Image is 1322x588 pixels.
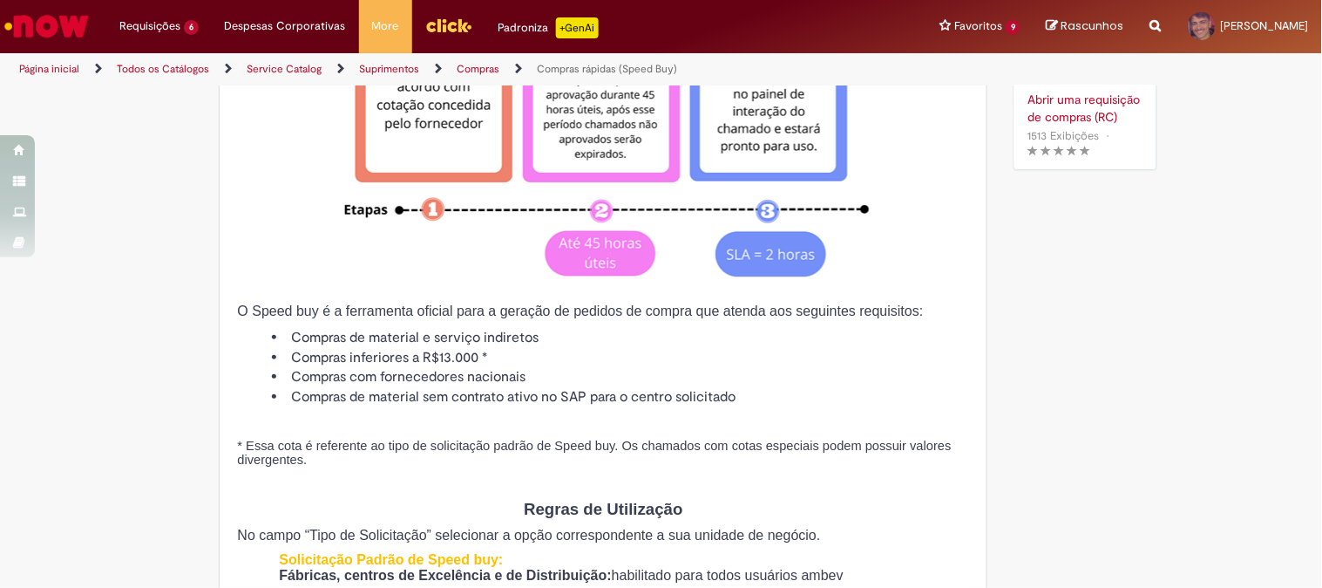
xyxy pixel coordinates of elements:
[1027,128,1099,143] span: 1513 Exibições
[13,53,868,85] ul: Trilhas de página
[1102,124,1113,147] span: •
[272,367,969,387] li: Compras com fornecedores nacionais
[19,62,79,76] a: Página inicial
[524,500,682,518] span: Regras de Utilização
[372,17,399,35] span: More
[237,304,923,318] span: O Speed buy é a ferramenta oficial para a geração de pedidos de compra que atenda aos seguintes r...
[237,439,951,467] span: * Essa cota é referente ao tipo de solicitação padrão de Speed buy. Os chamados com cotas especia...
[237,528,820,543] span: No campo “Tipo de Solicitação” selecionar a opção correspondente a sua unidade de negócio.
[556,17,599,38] p: +GenAi
[2,9,92,44] img: ServiceNow
[1027,91,1143,126] a: Abrir uma requisição de compras (RC)
[117,62,209,76] a: Todos os Catálogos
[537,62,677,76] a: Compras rápidas (Speed Buy)
[119,17,180,35] span: Requisições
[272,348,969,368] li: Compras inferiores a R$13.000 *
[225,17,346,35] span: Despesas Corporativas
[279,552,503,567] span: Solicitação Padrão de Speed buy:
[612,568,844,583] span: habilitado para todos usuários ambev
[1006,20,1020,35] span: 9
[498,17,599,38] div: Padroniza
[359,62,419,76] a: Suprimentos
[1047,18,1124,35] a: Rascunhos
[954,17,1002,35] span: Favoritos
[272,387,969,407] li: Compras de material sem contrato ativo no SAP para o centro solicitado
[184,20,199,35] span: 6
[1061,17,1124,34] span: Rascunhos
[247,62,322,76] a: Service Catalog
[272,328,969,348] li: Compras de material e serviço indiretos
[457,62,499,76] a: Compras
[1221,18,1309,33] span: [PERSON_NAME]
[425,12,472,38] img: click_logo_yellow_360x200.png
[279,568,611,583] span: Fábricas, centros de Excelência e de Distribuição:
